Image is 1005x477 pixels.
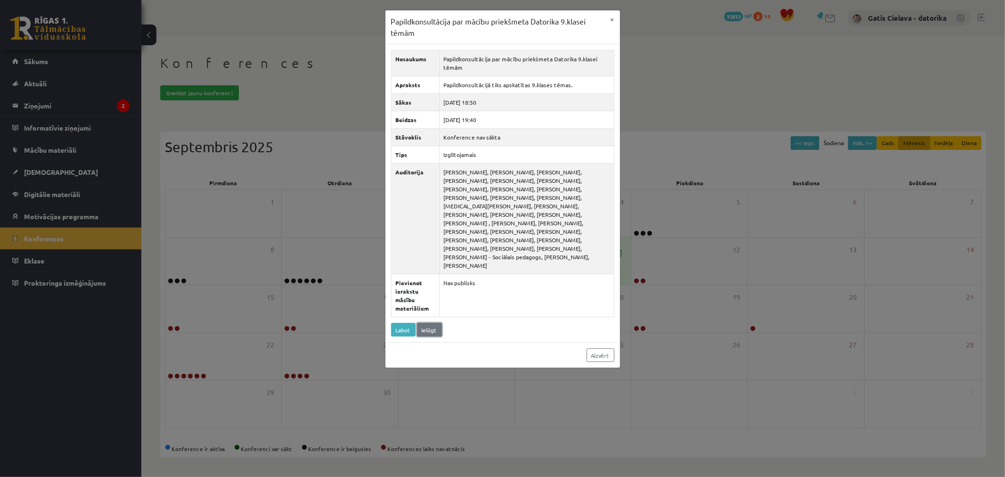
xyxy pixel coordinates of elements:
[391,274,439,317] th: Pievienot ierakstu mācību materiāliem
[439,164,614,274] td: [PERSON_NAME], [PERSON_NAME], [PERSON_NAME], [PERSON_NAME], [PERSON_NAME], [PERSON_NAME], [PERSON...
[587,348,614,362] a: Aizvērt
[417,323,442,337] a: Ielūgt
[439,129,614,146] td: Konference nav sākta
[439,50,614,76] td: Papildkonsultācija par mācību priekšmeta Datorika 9.klasei tēmām
[391,50,439,76] th: Nosaukums
[391,111,439,129] th: Beidzas
[391,164,439,274] th: Auditorija
[439,111,614,129] td: [DATE] 19:40
[391,76,439,94] th: Apraksts
[605,10,620,28] button: ×
[439,94,614,111] td: [DATE] 18:50
[391,129,439,146] th: Stāvoklis
[439,76,614,94] td: Papildkonsultācijā tiks apskatītas 9.klases tēmas.
[391,94,439,111] th: Sākas
[439,146,614,164] td: Izglītojamais
[439,274,614,317] td: Nav publisks
[391,323,416,337] a: Labot
[391,16,605,38] h3: Papildkonsultācija par mācību priekšmeta Datorika 9.klasei tēmām
[391,146,439,164] th: Tips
